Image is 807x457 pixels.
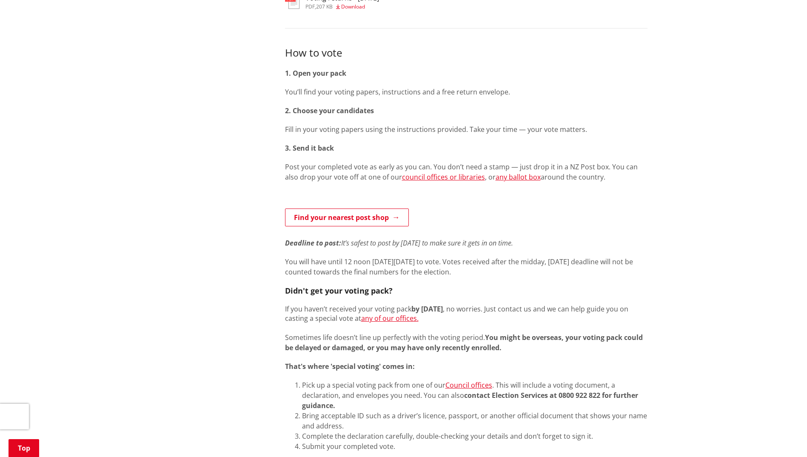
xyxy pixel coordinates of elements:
[285,333,643,352] strong: You might be overseas, your voting pack could be delayed or damaged, or you may have only recentl...
[285,124,647,134] p: Fill in your voting papers using the instructions provided. Take your time — your vote matters.
[316,3,333,10] span: 207 KB
[411,304,443,314] strong: by [DATE]
[285,238,341,248] em: Deadline to post:
[285,162,647,182] p: Post your completed vote as early as you can. You don’t need a stamp — just drop it in a NZ Post ...
[285,362,415,371] strong: That's where 'special voting' comes in:
[305,4,379,9] div: ,
[341,238,513,248] em: It’s safest to post by [DATE] to make sure it gets in on time.
[302,441,647,451] li: Submit your completed vote.
[285,209,409,226] a: Find your nearest post shop
[305,3,315,10] span: pdf
[285,332,647,353] p: Sometimes life doesn’t line up perfectly with the voting period.
[285,286,393,296] strong: Didn't get your voting pack?
[285,257,647,277] p: You will have until 12 noon [DATE][DATE] to vote. Votes received after the midday, [DATE] deadlin...
[302,391,638,410] strong: contact Election Services at 0800 922 822 for further guidance.
[302,380,647,411] li: Pick up a special voting pack from one of our . This will include a voting document, a declaratio...
[302,431,647,441] li: Complete the declaration carefully, double-checking your details and don’t forget to sign it.
[285,69,346,78] strong: 1. Open your pack
[302,411,647,431] li: Bring acceptable ID such as a driver’s licence, passport, or another official document that shows...
[285,304,647,323] p: If you haven’t received your voting pack , no worries. Just contact us and we can help guide you ...
[402,172,485,182] a: council offices or libraries
[285,143,334,153] strong: 3. Send it back
[496,172,541,182] a: any ballot box
[285,106,374,115] strong: 2. Choose your candidates
[361,314,419,323] a: any of our offices.
[341,3,365,10] span: Download
[9,439,39,457] a: Top
[445,380,492,390] a: Council offices
[768,421,798,452] iframe: Messenger Launcher
[285,87,510,97] span: You’ll find your voting papers, instructions and a free return envelope.
[285,46,647,60] h3: How to vote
